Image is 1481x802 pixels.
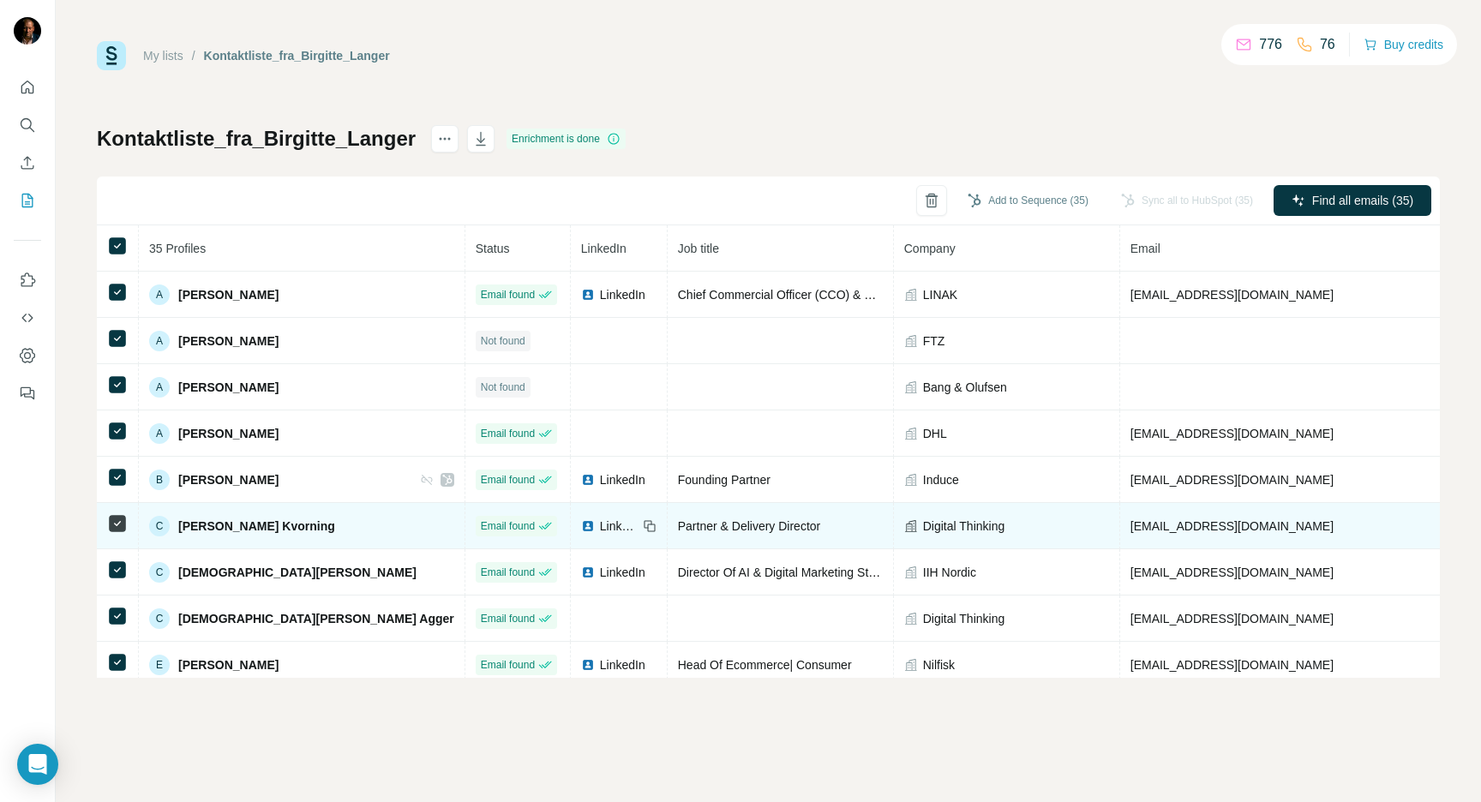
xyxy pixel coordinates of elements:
div: Open Intercom Messenger [17,744,58,785]
button: actions [431,125,459,153]
span: Digital Thinking [923,518,1004,535]
span: Email found [481,611,535,626]
span: Not found [481,333,525,349]
span: LinkedIn [600,286,645,303]
span: Email found [481,426,535,441]
span: [PERSON_NAME] [178,425,279,442]
span: 35 Profiles [149,242,206,255]
button: Use Surfe API [14,302,41,333]
button: Enrich CSV [14,147,41,178]
span: [EMAIL_ADDRESS][DOMAIN_NAME] [1130,519,1334,533]
span: [EMAIL_ADDRESS][DOMAIN_NAME] [1130,566,1334,579]
img: Avatar [14,17,41,45]
span: [PERSON_NAME] [178,379,279,396]
div: A [149,377,170,398]
img: LinkedIn logo [581,519,595,533]
div: C [149,562,170,583]
span: Status [476,242,510,255]
span: Digital Thinking [923,610,1004,627]
span: FTZ [923,332,945,350]
button: Add to Sequence (35) [956,188,1100,213]
span: LinkedIn [600,564,645,581]
span: [PERSON_NAME] Kvorning [178,518,335,535]
span: [PERSON_NAME] [178,471,279,488]
span: Find all emails (35) [1312,192,1413,209]
span: Induce [923,471,959,488]
span: Not found [481,380,525,395]
span: Email found [481,657,535,673]
div: C [149,608,170,629]
span: [EMAIL_ADDRESS][DOMAIN_NAME] [1130,612,1334,625]
span: Bang & Olufsen [923,379,1007,396]
p: 76 [1320,34,1335,55]
div: A [149,284,170,305]
span: [PERSON_NAME] [178,332,279,350]
div: Kontaktliste_fra_Birgitte_Langer [204,47,390,64]
span: [EMAIL_ADDRESS][DOMAIN_NAME] [1130,288,1334,302]
span: LinkedIn [600,471,645,488]
span: Email found [481,518,535,534]
span: LinkedIn [600,518,638,535]
span: Nilfisk [923,656,955,673]
a: My lists [143,49,183,63]
span: Founding Partner [678,473,770,487]
span: Partner & Delivery Director [678,519,821,533]
div: E [149,655,170,675]
span: Job title [678,242,719,255]
button: Use Surfe on LinkedIn [14,265,41,296]
button: My lists [14,185,41,216]
div: A [149,331,170,351]
button: Search [14,110,41,141]
span: Email found [481,472,535,488]
button: Quick start [14,72,41,103]
span: Email found [481,565,535,580]
span: LINAK [923,286,957,303]
img: LinkedIn logo [581,658,595,672]
button: Find all emails (35) [1274,185,1431,216]
span: [EMAIL_ADDRESS][DOMAIN_NAME] [1130,473,1334,487]
span: [DEMOGRAPHIC_DATA][PERSON_NAME] [178,564,417,581]
span: DHL [923,425,947,442]
img: LinkedIn logo [581,473,595,487]
span: [PERSON_NAME] [178,286,279,303]
span: Email found [481,287,535,302]
span: [PERSON_NAME] [178,656,279,673]
img: LinkedIn logo [581,566,595,579]
span: Chief Commercial Officer (CCO) & Executive Vice President [678,288,997,302]
div: C [149,516,170,536]
span: Email [1130,242,1160,255]
img: LinkedIn logo [581,288,595,302]
div: Enrichment is done [507,129,626,149]
span: Director Of AI & Digital Marketing Strategy [678,566,902,579]
button: Buy credits [1364,33,1443,57]
span: IIH Nordic [923,564,976,581]
span: [EMAIL_ADDRESS][DOMAIN_NAME] [1130,658,1334,672]
span: LinkedIn [581,242,627,255]
span: [EMAIL_ADDRESS][DOMAIN_NAME] [1130,427,1334,440]
span: [DEMOGRAPHIC_DATA][PERSON_NAME] Agger [178,610,454,627]
div: A [149,423,170,444]
button: Dashboard [14,340,41,371]
h1: Kontaktliste_fra_Birgitte_Langer [97,125,416,153]
li: / [192,47,195,64]
span: Company [904,242,956,255]
span: LinkedIn [600,656,645,673]
span: Head Of Ecommerce| Consumer [678,658,852,672]
img: Surfe Logo [97,41,126,70]
div: B [149,470,170,490]
p: 776 [1259,34,1282,55]
button: Feedback [14,378,41,409]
